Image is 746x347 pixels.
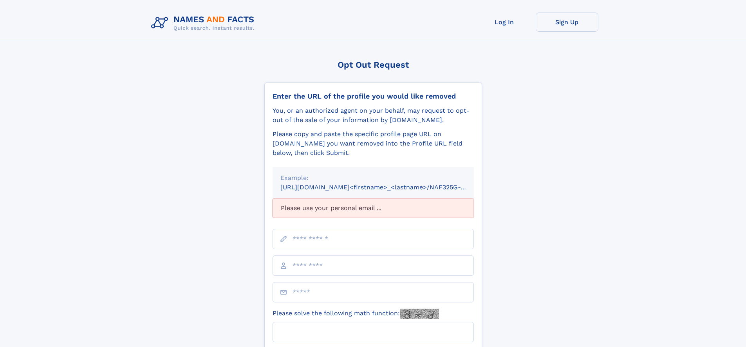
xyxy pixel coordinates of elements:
div: Please copy and paste the specific profile page URL on [DOMAIN_NAME] you want removed into the Pr... [273,129,474,158]
img: Logo Names and Facts [148,13,261,34]
div: Please use your personal email ... [273,198,474,218]
div: Enter the URL of the profile you would like removed [273,92,474,101]
a: Sign Up [536,13,598,32]
a: Log In [473,13,536,32]
div: Opt Out Request [264,60,482,70]
small: [URL][DOMAIN_NAME]<firstname>_<lastname>/NAF325G-xxxxxxxx [280,183,489,191]
div: You, or an authorized agent on your behalf, may request to opt-out of the sale of your informatio... [273,106,474,125]
div: Example: [280,173,466,183]
label: Please solve the following math function: [273,309,439,319]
